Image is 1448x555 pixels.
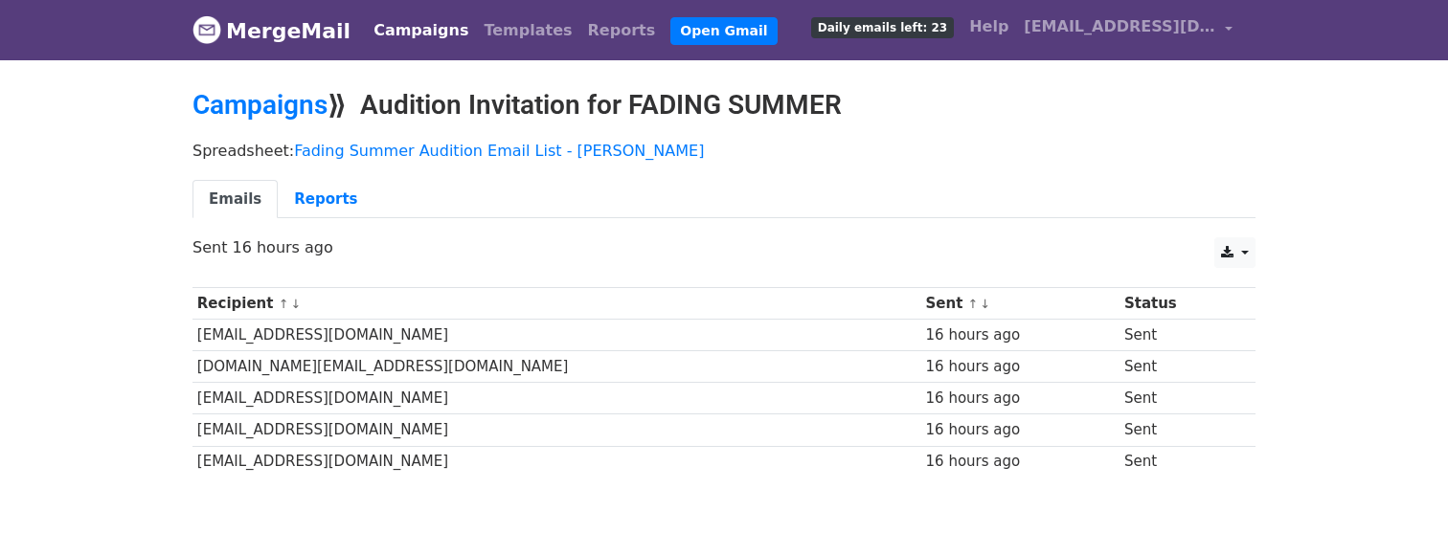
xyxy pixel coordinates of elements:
td: [DOMAIN_NAME][EMAIL_ADDRESS][DOMAIN_NAME] [192,351,921,383]
div: 16 hours ago [926,356,1116,378]
a: [EMAIL_ADDRESS][DOMAIN_NAME] [1016,8,1240,53]
td: Sent [1120,320,1237,351]
th: Status [1120,288,1237,320]
td: [EMAIL_ADDRESS][DOMAIN_NAME] [192,383,921,414]
td: [EMAIL_ADDRESS][DOMAIN_NAME] [192,320,921,351]
div: 16 hours ago [926,419,1116,441]
span: [EMAIL_ADDRESS][DOMAIN_NAME] [1024,15,1215,38]
td: Sent [1120,383,1237,414]
a: Open Gmail [670,17,777,45]
div: 16 hours ago [926,388,1116,410]
a: MergeMail [192,11,351,51]
td: [EMAIL_ADDRESS][DOMAIN_NAME] [192,414,921,446]
h2: ⟫ Audition Invitation for FADING SUMMER [192,89,1256,122]
div: 16 hours ago [926,324,1116,346]
a: Reports [580,11,664,50]
span: Daily emails left: 23 [811,17,954,38]
th: Recipient [192,288,921,320]
a: Campaigns [366,11,476,50]
th: Sent [921,288,1120,320]
div: 16 hours ago [926,451,1116,473]
td: Sent [1120,351,1237,383]
a: Emails [192,180,278,219]
p: Sent 16 hours ago [192,237,1256,257]
a: Templates [476,11,579,50]
a: Reports [278,180,373,219]
td: [EMAIL_ADDRESS][DOMAIN_NAME] [192,446,921,477]
p: Spreadsheet: [192,141,1256,161]
a: ↓ [290,297,301,311]
a: ↑ [279,297,289,311]
a: ↑ [968,297,979,311]
a: Daily emails left: 23 [803,8,962,46]
td: Sent [1120,446,1237,477]
img: MergeMail logo [192,15,221,44]
a: Campaigns [192,89,328,121]
a: Help [962,8,1016,46]
td: Sent [1120,414,1237,446]
a: Fading Summer Audition Email List - [PERSON_NAME] [294,142,704,160]
a: ↓ [980,297,990,311]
